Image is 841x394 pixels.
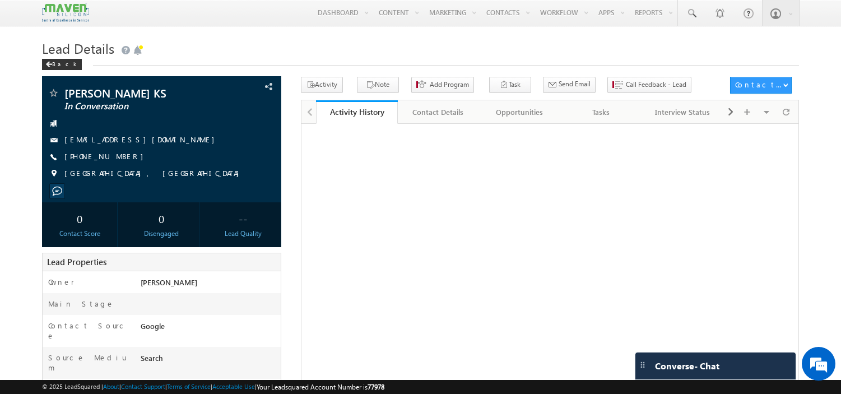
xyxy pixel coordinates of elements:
[64,101,213,112] span: In Conversation
[257,383,384,391] span: Your Leadsquared Account Number is
[208,229,278,239] div: Lead Quality
[212,383,255,390] a: Acceptable Use
[543,77,596,93] button: Send Email
[42,58,87,68] a: Back
[411,77,474,93] button: Add Program
[64,135,220,144] a: [EMAIL_ADDRESS][DOMAIN_NAME]
[642,100,723,124] a: Interview Status
[45,208,114,229] div: 0
[489,77,531,93] button: Task
[488,105,550,119] div: Opportunities
[141,277,197,287] span: [PERSON_NAME]
[357,77,399,93] button: Note
[64,87,213,99] span: [PERSON_NAME] KS
[121,383,165,390] a: Contact Support
[42,39,114,57] span: Lead Details
[48,299,114,309] label: Main Stage
[626,80,686,90] span: Call Feedback - Lead
[45,229,114,239] div: Contact Score
[368,383,384,391] span: 77978
[64,151,149,163] span: [PHONE_NUMBER]
[42,59,82,70] div: Back
[398,100,479,124] a: Contact Details
[64,168,245,179] span: [GEOGRAPHIC_DATA], [GEOGRAPHIC_DATA]
[208,208,278,229] div: --
[430,80,469,90] span: Add Program
[48,277,75,287] label: Owner
[559,79,591,89] span: Send Email
[638,360,647,369] img: carter-drag
[607,77,691,93] button: Call Feedback - Lead
[570,105,632,119] div: Tasks
[48,321,129,341] label: Contact Source
[42,382,384,392] span: © 2025 LeadSquared | | | | |
[479,100,560,124] a: Opportunities
[301,77,343,93] button: Activity
[42,3,89,22] img: Custom Logo
[138,321,281,336] div: Google
[561,100,642,124] a: Tasks
[651,105,713,119] div: Interview Status
[47,256,106,267] span: Lead Properties
[407,105,469,119] div: Contact Details
[735,80,783,90] div: Contact Actions
[127,229,196,239] div: Disengaged
[138,353,281,368] div: Search
[103,383,119,390] a: About
[127,208,196,229] div: 0
[316,100,397,124] a: Activity History
[167,383,211,390] a: Terms of Service
[48,353,129,373] label: Source Medium
[655,361,719,371] span: Converse - Chat
[324,106,389,117] div: Activity History
[730,77,792,94] button: Contact Actions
